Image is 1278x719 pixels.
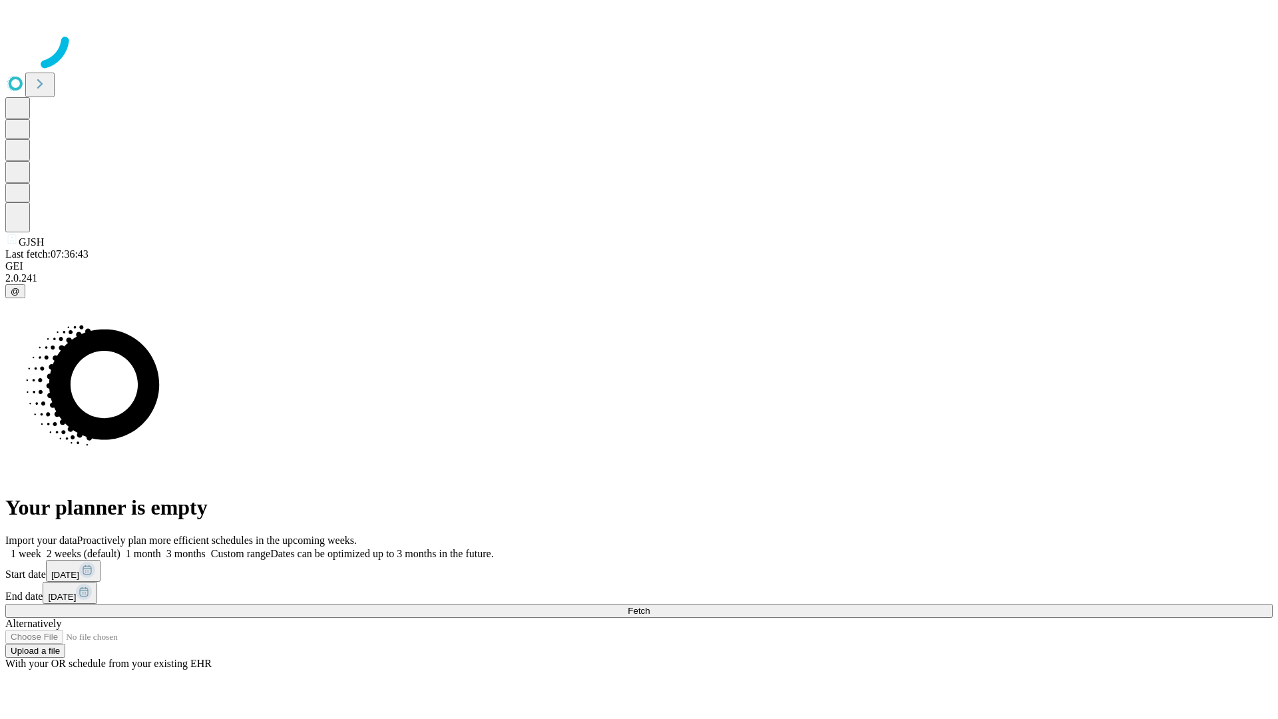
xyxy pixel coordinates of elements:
[5,535,77,546] span: Import your data
[48,592,76,602] span: [DATE]
[5,260,1273,272] div: GEI
[19,236,44,248] span: GJSH
[5,618,61,629] span: Alternatively
[43,582,97,604] button: [DATE]
[166,548,206,559] span: 3 months
[211,548,270,559] span: Custom range
[47,548,120,559] span: 2 weeks (default)
[5,272,1273,284] div: 2.0.241
[5,284,25,298] button: @
[51,570,79,580] span: [DATE]
[270,548,493,559] span: Dates can be optimized up to 3 months in the future.
[77,535,357,546] span: Proactively plan more efficient schedules in the upcoming weeks.
[5,658,212,669] span: With your OR schedule from your existing EHR
[46,560,101,582] button: [DATE]
[5,560,1273,582] div: Start date
[11,286,20,296] span: @
[628,606,650,616] span: Fetch
[5,495,1273,520] h1: Your planner is empty
[5,604,1273,618] button: Fetch
[5,248,89,260] span: Last fetch: 07:36:43
[5,644,65,658] button: Upload a file
[126,548,161,559] span: 1 month
[11,548,41,559] span: 1 week
[5,582,1273,604] div: End date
